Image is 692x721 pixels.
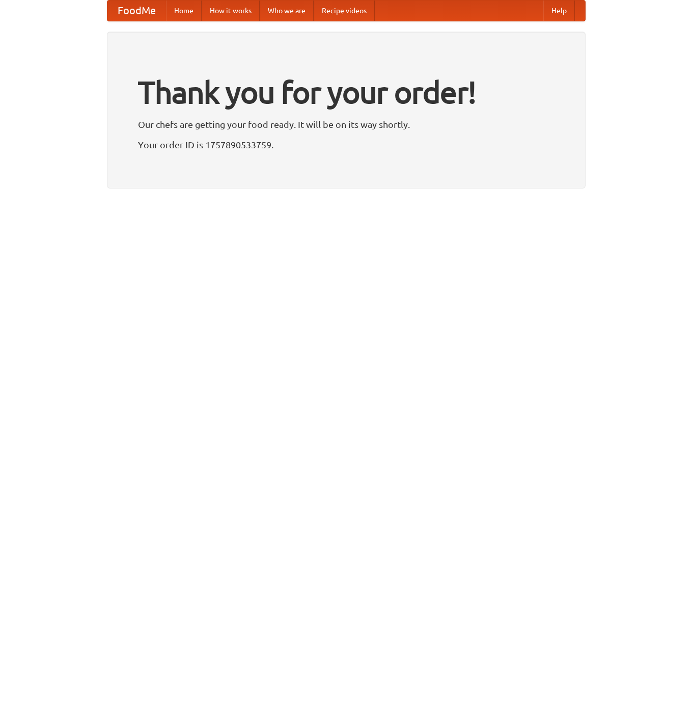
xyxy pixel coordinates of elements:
h1: Thank you for your order! [138,68,555,117]
a: How it works [202,1,260,21]
a: FoodMe [107,1,166,21]
p: Our chefs are getting your food ready. It will be on its way shortly. [138,117,555,132]
a: Recipe videos [314,1,375,21]
a: Who we are [260,1,314,21]
a: Home [166,1,202,21]
a: Help [543,1,575,21]
p: Your order ID is 1757890533759. [138,137,555,152]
